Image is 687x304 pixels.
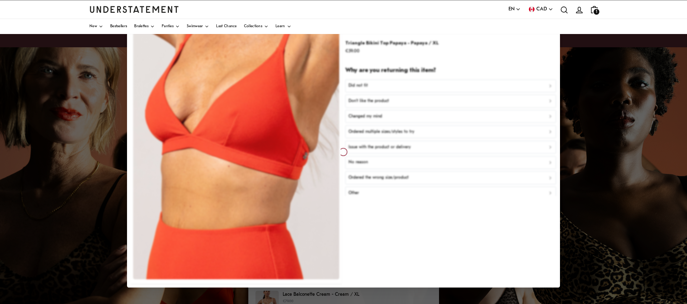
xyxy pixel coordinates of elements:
a: Bralettes [134,19,155,34]
a: Understatement Homepage [89,6,179,13]
span: 1 [594,9,599,15]
button: CAD [528,5,553,13]
span: CAD [536,5,547,13]
a: Bestsellers [110,19,127,34]
a: Swimwear [187,19,209,34]
span: Panties [162,25,174,28]
span: EN [508,5,515,13]
a: Last Chance [216,19,237,34]
span: New [89,25,97,28]
span: Swimwear [187,25,203,28]
a: Panties [162,19,180,34]
span: Bestsellers [110,25,127,28]
span: Collections [244,25,262,28]
span: Learn [276,25,285,28]
a: 1 [587,2,602,17]
a: Collections [244,19,268,34]
button: EN [508,5,521,13]
span: Last Chance [216,25,237,28]
span: Bralettes [134,25,148,28]
a: Learn [276,19,291,34]
a: New [89,19,103,34]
